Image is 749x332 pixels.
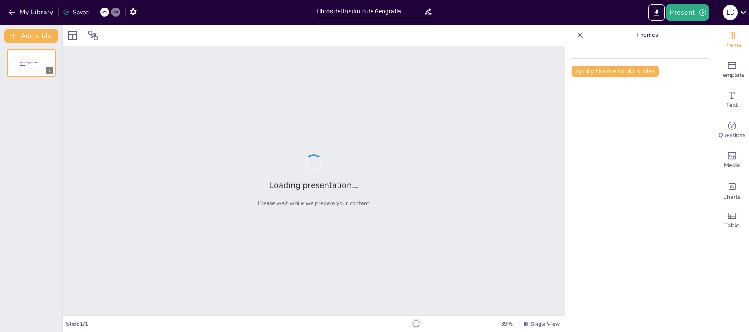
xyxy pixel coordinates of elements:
[723,4,738,21] button: L D
[572,66,659,77] button: Apply theme to all slides
[46,67,53,74] div: 1
[715,175,749,205] div: Add charts and graphs
[724,161,740,170] span: Media
[531,321,560,327] span: Single View
[269,179,358,191] h2: Loading presentation...
[66,29,79,42] div: Layout
[88,30,98,41] span: Position
[719,71,745,80] span: Template
[6,5,57,19] button: My Library
[20,62,39,66] span: Sendsteps presentation editor
[66,320,408,328] div: Slide 1 / 1
[723,193,741,202] span: Charts
[715,25,749,55] div: Change the overall theme
[587,25,707,45] p: Themes
[497,320,517,328] div: 39 %
[316,5,424,18] input: Insert title
[726,101,738,110] span: Text
[258,199,369,207] p: Please wait while we prepare your content
[723,5,738,20] div: L D
[7,49,56,77] div: 1
[648,4,665,21] button: Export to PowerPoint
[724,221,739,230] span: Table
[666,4,708,21] button: Present
[715,55,749,85] div: Add ready made slides
[4,29,58,43] button: Add slide
[719,131,746,140] span: Questions
[715,145,749,175] div: Add images, graphics, shapes or video
[722,41,741,50] span: Theme
[715,85,749,115] div: Add text boxes
[715,205,749,236] div: Add a table
[63,8,89,16] div: Saved
[715,115,749,145] div: Get real-time input from your audience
